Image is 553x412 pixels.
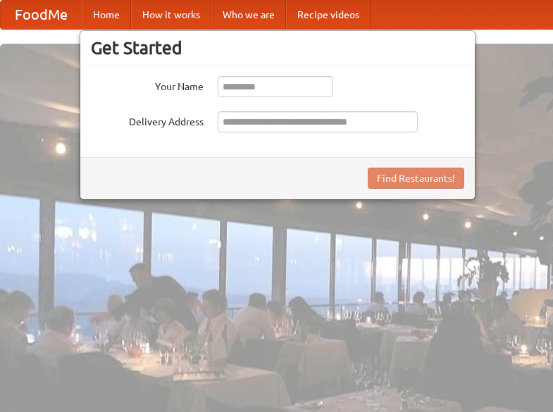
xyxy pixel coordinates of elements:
[211,1,286,29] a: Who we are
[91,37,464,58] h3: Get Started
[82,1,131,29] a: Home
[131,1,211,29] a: How it works
[1,1,82,29] a: FoodMe
[91,76,204,94] label: Your Name
[368,168,464,189] button: Find Restaurants!
[286,1,371,29] a: Recipe videos
[91,111,204,129] label: Delivery Address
